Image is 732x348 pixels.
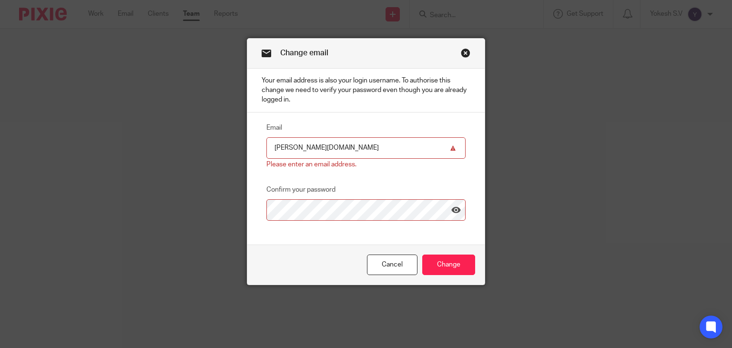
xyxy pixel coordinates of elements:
span: Change email [280,49,328,57]
input: Change [422,255,475,275]
label: Confirm your password [266,185,335,194]
p: Your email address is also your login username. To authorise this change we need to verify your p... [247,69,485,113]
a: Cancel [367,255,417,275]
div: Please enter an email address. [266,160,356,169]
label: Email [266,123,282,133]
a: Close this dialog window [461,48,470,61]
